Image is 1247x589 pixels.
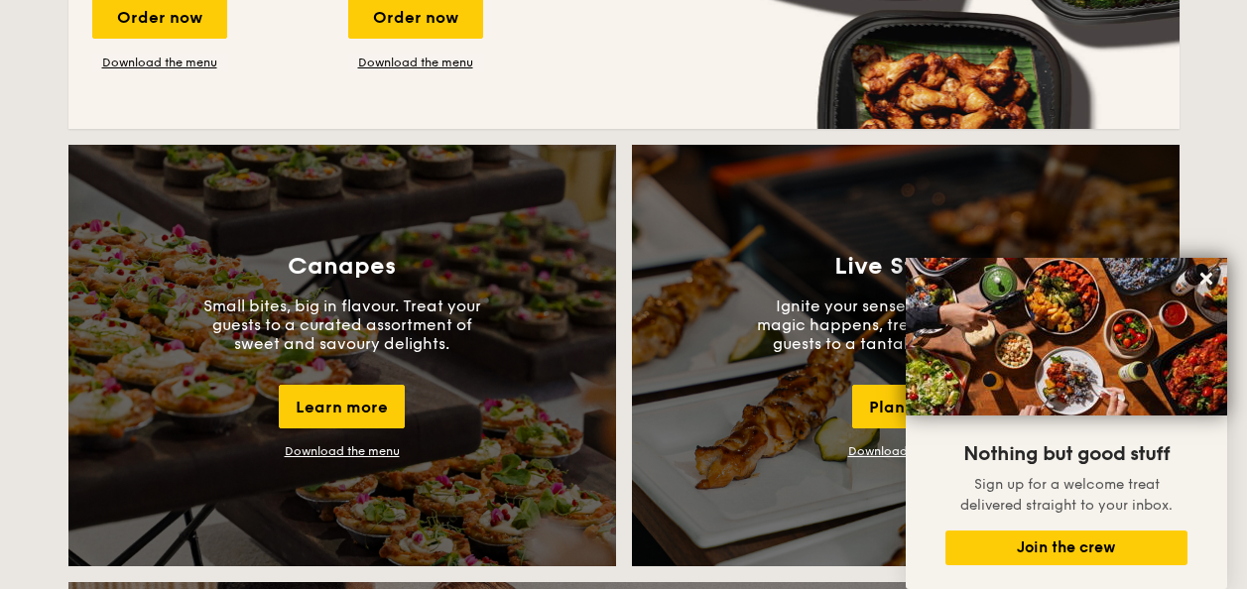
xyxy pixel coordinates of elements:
a: Download the menu [285,444,400,458]
span: Sign up for a welcome treat delivered straight to your inbox. [960,476,1173,514]
h3: Canapes [288,253,396,281]
button: Join the crew [945,530,1187,565]
div: Plan now [852,385,958,428]
div: Learn more [279,385,405,428]
p: Small bites, big in flavour. Treat your guests to a curated assortment of sweet and savoury delig... [193,296,491,353]
a: Download the menu [92,55,227,70]
span: Nothing but good stuff [963,442,1170,466]
button: Close [1190,263,1222,294]
a: Download the menu [348,55,483,70]
img: DSC07876-Edit02-Large.jpeg [906,258,1227,415]
a: Download the menu [848,444,963,458]
p: Ignite your senses, where culinary magic happens, treating you and your guests to a tantalising e... [757,296,1055,353]
h3: Live Station [834,253,976,281]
